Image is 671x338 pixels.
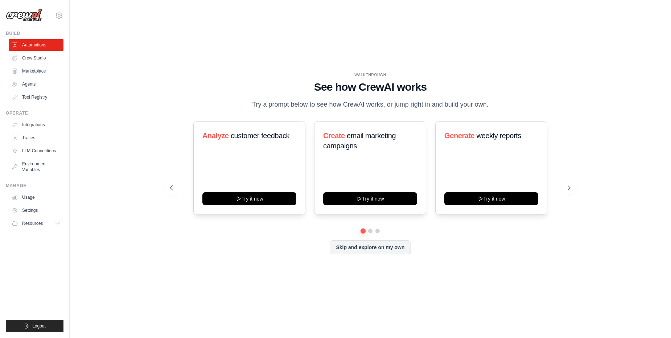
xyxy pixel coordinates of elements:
[9,119,63,131] a: Integrations
[202,192,296,205] button: Try it now
[9,145,63,157] a: LLM Connections
[9,78,63,90] a: Agents
[9,191,63,203] a: Usage
[444,192,538,205] button: Try it now
[6,183,63,189] div: Manage
[9,218,63,229] button: Resources
[323,132,345,140] span: Create
[32,323,46,329] span: Logout
[6,30,63,36] div: Build
[323,192,417,205] button: Try it now
[476,132,521,140] span: weekly reports
[6,320,63,332] button: Logout
[22,220,43,226] span: Resources
[444,132,475,140] span: Generate
[6,110,63,116] div: Operate
[9,39,63,51] a: Automations
[170,72,571,78] div: WALKTHROUGH
[9,91,63,103] a: Tool Registry
[170,81,571,94] h1: See how CrewAI works
[9,132,63,144] a: Traces
[9,65,63,77] a: Marketplace
[6,8,42,22] img: Logo
[202,132,229,140] span: Analyze
[323,132,396,150] span: email marketing campaigns
[9,52,63,64] a: Crew Studio
[9,158,63,176] a: Environment Variables
[330,240,411,254] button: Skip and explore on my own
[248,99,492,110] p: Try a prompt below to see how CrewAI works, or jump right in and build your own.
[231,132,289,140] span: customer feedback
[9,205,63,216] a: Settings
